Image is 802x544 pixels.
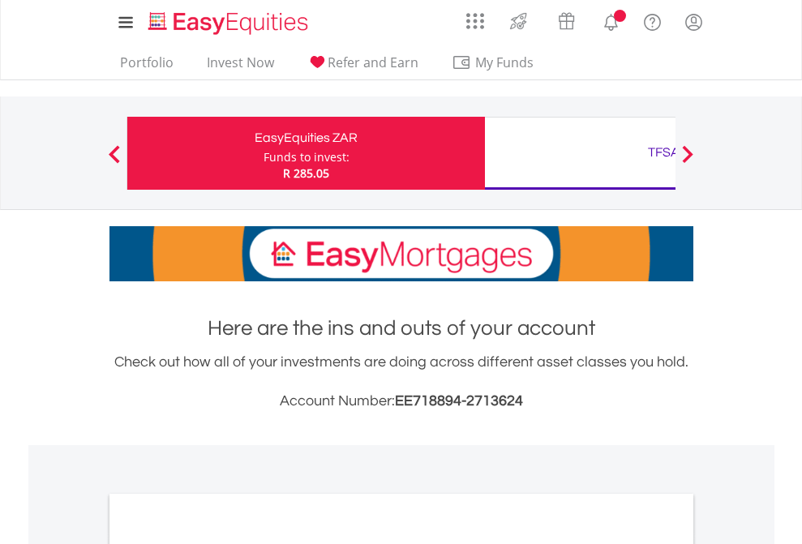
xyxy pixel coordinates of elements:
[109,351,693,413] div: Check out how all of your investments are doing across different asset classes you hold.
[301,54,425,79] a: Refer and Earn
[328,54,418,71] span: Refer and Earn
[673,4,714,40] a: My Profile
[145,10,315,36] img: EasyEquities_Logo.png
[590,4,632,36] a: Notifications
[456,4,495,30] a: AppsGrid
[142,4,315,36] a: Home page
[395,393,523,409] span: EE718894-2713624
[671,153,704,169] button: Next
[109,226,693,281] img: EasyMortage Promotion Banner
[283,165,329,181] span: R 285.05
[137,126,475,149] div: EasyEquities ZAR
[452,52,558,73] span: My Funds
[200,54,281,79] a: Invest Now
[553,8,580,34] img: vouchers-v2.svg
[109,390,693,413] h3: Account Number:
[543,4,590,34] a: Vouchers
[466,12,484,30] img: grid-menu-icon.svg
[264,149,350,165] div: Funds to invest:
[98,153,131,169] button: Previous
[505,8,532,34] img: thrive-v2.svg
[114,54,180,79] a: Portfolio
[109,314,693,343] h1: Here are the ins and outs of your account
[632,4,673,36] a: FAQ's and Support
